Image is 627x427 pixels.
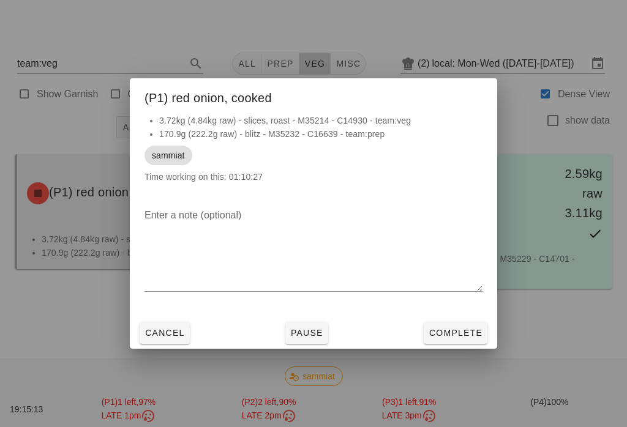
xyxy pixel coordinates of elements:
span: sammiat [152,146,185,165]
li: 3.72kg (4.84kg raw) - slices, roast - M35214 - C14930 - team:veg [159,114,482,127]
span: Complete [429,328,482,338]
div: (P1) red onion, cooked [130,78,497,114]
button: Complete [424,322,487,344]
div: Time working on this: 01:10:27 [130,114,497,196]
li: 170.9g (222.2g raw) - blitz - M35232 - C16639 - team:prep [159,127,482,141]
button: Pause [285,322,328,344]
span: Cancel [145,328,185,338]
button: Cancel [140,322,190,344]
span: Pause [290,328,323,338]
